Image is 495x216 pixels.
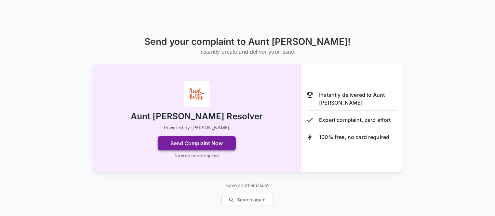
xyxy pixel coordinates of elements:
h6: Instantly create and deliver your issue. [144,47,351,56]
img: Aunt Betty [184,81,210,107]
p: Expert complaint, zero effort [319,116,391,124]
p: 100% free, no card required [319,133,389,141]
button: Send Complaint Now [158,136,236,150]
button: Search again [221,194,274,206]
h1: Send your complaint to Aunt [PERSON_NAME]! [144,36,351,47]
h2: Aunt [PERSON_NAME] Resolver [131,111,263,122]
p: No credit card required [175,153,219,159]
p: Have another issue? [221,182,274,189]
p: Instantly delivered to Aunt [PERSON_NAME] [319,91,397,107]
p: Powered by [PERSON_NAME] [164,124,230,131]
